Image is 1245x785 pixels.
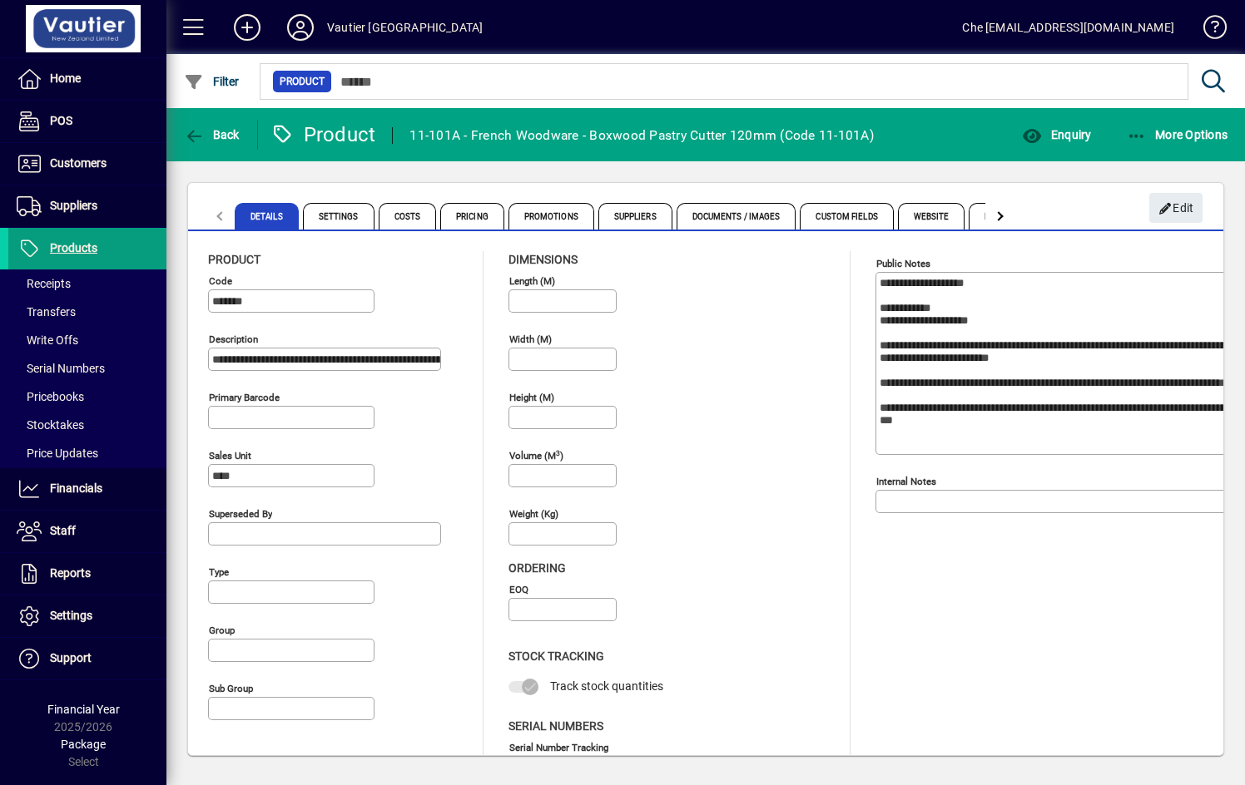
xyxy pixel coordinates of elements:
[50,524,76,537] span: Staff
[280,73,325,90] span: Product
[1149,193,1203,223] button: Edit
[800,203,893,230] span: Custom Fields
[409,122,874,149] div: 11-101A - French Woodware - Boxwood Pastry Cutter 120mm (Code 11-101A)
[876,258,930,269] mat-label: Public Notes
[8,298,166,326] a: Transfers
[50,241,97,254] span: Products
[50,114,72,127] span: POS
[8,511,166,552] a: Staff
[8,411,166,439] a: Stocktakes
[1018,120,1095,150] button: Enquiry
[509,584,528,595] mat-label: EOQ
[8,269,166,298] a: Receipts
[184,75,240,88] span: Filter
[1127,128,1228,141] span: More Options
[1022,128,1091,141] span: Enquiry
[50,566,91,580] span: Reports
[274,12,327,42] button: Profile
[61,738,106,751] span: Package
[327,14,483,41] div: Vautier [GEOGRAPHIC_DATA]
[50,651,92,664] span: Support
[209,392,280,403] mat-label: Primary barcode
[166,120,258,150] app-page-header-button: Back
[17,362,105,375] span: Serial Numbers
[550,679,663,693] span: Track stock quantities
[969,203,1044,230] span: Locations
[508,719,603,733] span: Serial Numbers
[508,253,578,266] span: Dimensions
[8,383,166,411] a: Pricebooks
[209,683,253,694] mat-label: Sub group
[1191,3,1224,57] a: Knowledge Base
[17,390,84,403] span: Pricebooks
[677,203,796,230] span: Documents / Images
[17,305,76,318] span: Transfers
[598,203,672,230] span: Suppliers
[17,447,98,460] span: Price Updates
[8,553,166,595] a: Reports
[8,58,166,100] a: Home
[235,203,299,230] span: Details
[221,12,274,42] button: Add
[209,275,232,287] mat-label: Code
[50,199,97,212] span: Suppliers
[8,638,166,679] a: Support
[8,185,166,227] a: Suppliers
[556,448,560,457] sup: 3
[209,508,272,520] mat-label: Superseded by
[50,156,107,170] span: Customers
[8,595,166,637] a: Settings
[508,649,604,663] span: Stock Tracking
[509,741,608,753] mat-label: Serial Number tracking
[509,508,558,520] mat-label: Weight (Kg)
[208,253,260,266] span: Product
[8,439,166,467] a: Price Updates
[180,67,244,96] button: Filter
[17,333,78,347] span: Write Offs
[50,72,81,85] span: Home
[209,450,251,462] mat-label: Sales unit
[508,561,566,575] span: Ordering
[440,203,504,230] span: Pricing
[17,277,71,290] span: Receipts
[270,121,376,148] div: Product
[509,275,555,287] mat-label: Length (m)
[8,354,166,383] a: Serial Numbers
[8,326,166,354] a: Write Offs
[962,14,1174,41] div: Che [EMAIL_ADDRESS][DOMAIN_NAME]
[47,703,120,716] span: Financial Year
[508,203,594,230] span: Promotions
[303,203,374,230] span: Settings
[509,333,552,345] mat-label: Width (m)
[8,468,166,510] a: Financials
[379,203,437,230] span: Costs
[898,203,965,230] span: Website
[1123,120,1233,150] button: More Options
[184,128,240,141] span: Back
[509,392,554,403] mat-label: Height (m)
[180,120,244,150] button: Back
[209,333,258,345] mat-label: Description
[1158,195,1194,222] span: Edit
[50,609,92,622] span: Settings
[17,418,84,432] span: Stocktakes
[509,450,563,462] mat-label: Volume (m )
[209,625,235,636] mat-label: Group
[8,143,166,185] a: Customers
[50,481,102,495] span: Financials
[876,476,936,487] mat-label: Internal Notes
[209,566,229,578] mat-label: Type
[8,101,166,142] a: POS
